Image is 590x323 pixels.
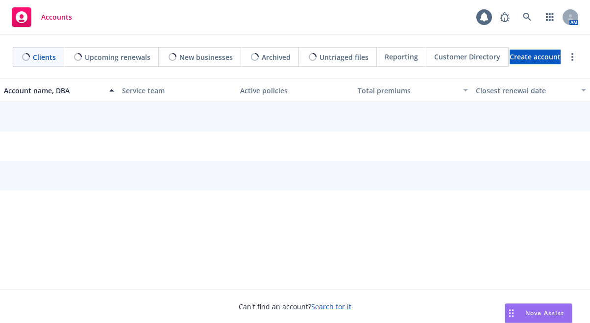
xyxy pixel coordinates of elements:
[354,79,472,102] button: Total premiums
[4,85,103,96] div: Account name, DBA
[510,50,561,64] a: Create account
[33,52,56,62] span: Clients
[505,303,572,323] button: Nova Assist
[476,85,575,96] div: Closest renewal date
[239,301,351,312] span: Can't find an account?
[472,79,590,102] button: Closest renewal date
[262,52,291,62] span: Archived
[505,304,517,323] div: Drag to move
[540,7,560,27] a: Switch app
[320,52,369,62] span: Untriaged files
[85,52,150,62] span: Upcoming renewals
[517,7,537,27] a: Search
[8,3,76,31] a: Accounts
[434,52,500,62] span: Customer Directory
[525,309,564,317] span: Nova Assist
[358,85,457,96] div: Total premiums
[236,79,354,102] button: Active policies
[118,79,236,102] button: Service team
[510,48,561,66] span: Create account
[385,52,418,62] span: Reporting
[566,51,578,63] a: more
[122,85,232,96] div: Service team
[179,52,233,62] span: New businesses
[495,7,515,27] a: Report a Bug
[240,85,350,96] div: Active policies
[41,13,72,21] span: Accounts
[311,302,351,311] a: Search for it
